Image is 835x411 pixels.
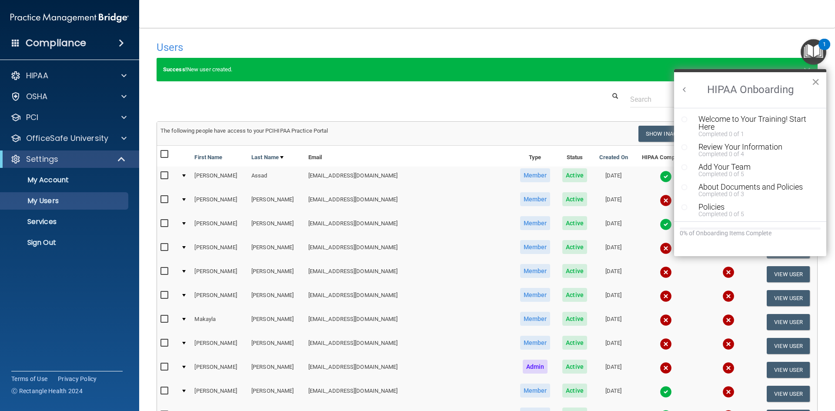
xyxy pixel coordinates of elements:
[520,336,551,350] span: Member
[305,286,514,310] td: [EMAIL_ADDRESS][DOMAIN_NAME]
[562,192,587,206] span: Active
[767,314,810,330] button: View User
[6,217,124,226] p: Services
[248,214,305,238] td: [PERSON_NAME]
[694,203,808,217] button: PoliciesCompleted 0 of 5
[191,190,248,214] td: [PERSON_NAME]
[248,358,305,382] td: [PERSON_NAME]
[6,176,124,184] p: My Account
[767,266,810,282] button: View User
[562,264,587,278] span: Active
[305,214,514,238] td: [EMAIL_ADDRESS][DOMAIN_NAME]
[10,154,126,164] a: Settings
[58,374,97,383] a: Privacy Policy
[10,133,127,144] a: OfficeSafe University
[6,238,124,247] p: Sign Out
[520,216,551,230] span: Member
[698,203,808,211] div: Policies
[767,290,810,306] button: View User
[248,382,305,406] td: [PERSON_NAME]
[191,238,248,262] td: [PERSON_NAME]
[10,112,127,123] a: PCI
[520,312,551,326] span: Member
[520,192,551,206] span: Member
[660,170,672,183] img: tick.e7d51cea.svg
[248,238,305,262] td: [PERSON_NAME]
[157,58,818,81] div: New user created.
[698,151,808,157] div: Completed 0 of 4
[722,266,735,278] img: cross.ca9f0e7f.svg
[660,386,672,398] img: tick.e7d51cea.svg
[634,146,698,167] th: HIPAA Compliance
[698,211,808,217] div: Completed 0 of 5
[593,190,634,214] td: [DATE]
[660,362,672,374] img: cross.ca9f0e7f.svg
[26,154,58,164] p: Settings
[593,358,634,382] td: [DATE]
[660,194,672,207] img: cross.ca9f0e7f.svg
[823,44,826,56] div: 1
[26,70,48,81] p: HIPAA
[157,42,537,53] h4: Users
[593,286,634,310] td: [DATE]
[698,143,808,151] div: Review Your Information
[248,310,305,334] td: [PERSON_NAME]
[660,338,672,350] img: cross.ca9f0e7f.svg
[698,163,808,171] div: Add Your Team
[674,72,826,108] h2: HIPAA Onboarding
[722,290,735,302] img: cross.ca9f0e7f.svg
[305,310,514,334] td: [EMAIL_ADDRESS][DOMAIN_NAME]
[722,314,735,326] img: cross.ca9f0e7f.svg
[520,288,551,302] span: Member
[26,112,38,123] p: PCI
[593,382,634,406] td: [DATE]
[26,91,48,102] p: OSHA
[305,262,514,286] td: [EMAIL_ADDRESS][DOMAIN_NAME]
[562,336,587,350] span: Active
[593,238,634,262] td: [DATE]
[767,338,810,354] button: View User
[191,358,248,382] td: [PERSON_NAME]
[698,171,808,177] div: Completed 0 of 5
[11,374,47,383] a: Terms of Use
[694,115,808,137] button: Welcome to Your Training! Start HereCompleted 0 of 1
[305,334,514,358] td: [EMAIL_ADDRESS][DOMAIN_NAME]
[685,349,825,384] iframe: Drift Widget Chat Controller
[660,314,672,326] img: cross.ca9f0e7f.svg
[694,143,808,157] button: Review Your InformationCompleted 0 of 4
[10,91,127,102] a: OSHA
[26,37,86,49] h4: Compliance
[520,264,551,278] span: Member
[191,310,248,334] td: Makayla
[194,152,222,163] a: First Name
[680,230,821,237] div: 0% of Onboarding Items Complete
[599,152,628,163] a: Created On
[523,360,548,374] span: Admin
[520,168,551,182] span: Member
[562,360,587,374] span: Active
[160,127,328,134] span: The following people have access to your PCIHIPAA Practice Portal
[812,75,820,89] button: Close
[305,382,514,406] td: [EMAIL_ADDRESS][DOMAIN_NAME]
[593,334,634,358] td: [DATE]
[593,310,634,334] td: [DATE]
[163,66,187,73] strong: Success!
[191,167,248,190] td: [PERSON_NAME]
[251,152,284,163] a: Last Name
[698,131,808,137] div: Completed 0 of 1
[248,190,305,214] td: [PERSON_NAME]
[520,384,551,398] span: Member
[514,146,557,167] th: Type
[562,384,587,398] span: Active
[248,167,305,190] td: Assad
[698,191,808,197] div: Completed 0 of 3
[26,133,108,144] p: OfficeSafe University
[593,214,634,238] td: [DATE]
[248,286,305,310] td: [PERSON_NAME]
[680,85,689,94] button: Back to Resource Center Home
[562,240,587,254] span: Active
[801,39,826,65] button: Open Resource Center, 1 new notification
[248,334,305,358] td: [PERSON_NAME]
[562,312,587,326] span: Active
[6,197,124,205] p: My Users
